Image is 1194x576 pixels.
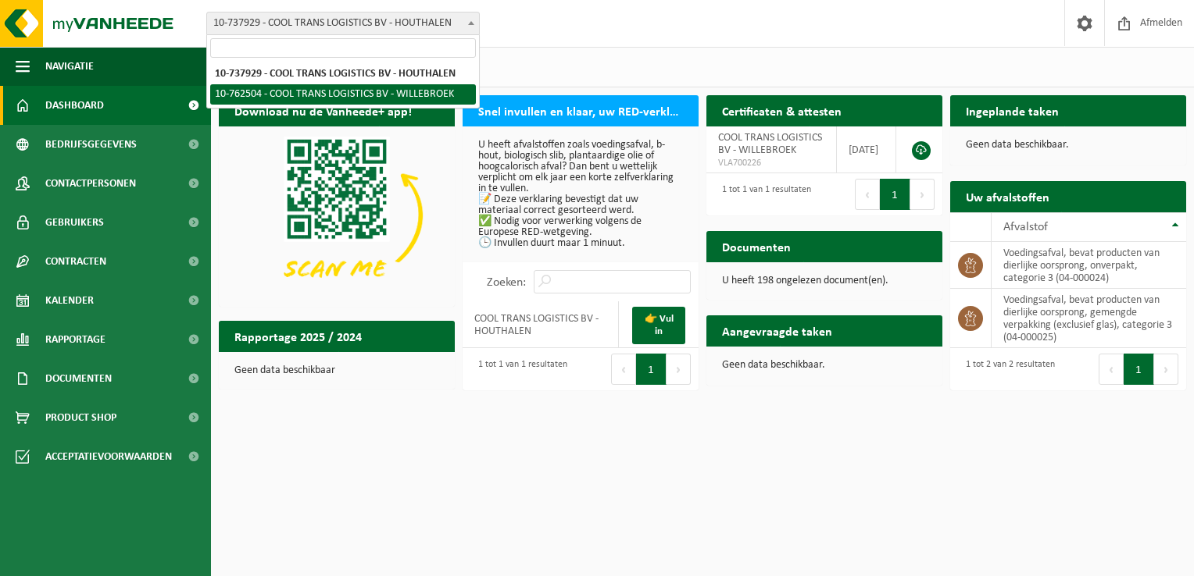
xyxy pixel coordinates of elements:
button: Next [910,179,935,210]
button: 1 [636,354,667,385]
p: U heeft afvalstoffen zoals voedingsafval, b-hout, biologisch slib, plantaardige olie of hoogcalor... [478,140,683,249]
h2: Aangevraagde taken [706,315,848,346]
div: 1 tot 1 van 1 resultaten [714,177,811,212]
td: voedingsafval, bevat producten van dierlijke oorsprong, gemengde verpakking (exclusief glas), cat... [992,289,1186,348]
button: 1 [1124,354,1154,385]
td: [DATE] [837,126,896,173]
div: 1 tot 1 van 1 resultaten [470,352,567,386]
p: U heeft 198 ongelezen document(en). [722,276,927,286]
a: Bekijk rapportage [338,351,453,382]
button: Previous [855,179,880,210]
h2: Download nu de Vanheede+ app! [219,95,427,126]
h2: Certificaten & attesten [706,95,857,126]
td: COOL TRANS LOGISTICS BV - HOUTHALEN [463,301,619,348]
span: Afvalstof [1003,221,1048,233]
span: Dashboard [45,86,104,125]
span: 10-737929 - COOL TRANS LOGISTICS BV - HOUTHALEN [207,12,479,34]
h2: Uw afvalstoffen [950,181,1065,212]
span: Rapportage [45,320,105,359]
span: 10-737929 - COOL TRANS LOGISTICS BV - HOUTHALEN [206,12,480,35]
span: Product Shop [45,398,116,437]
a: 👉 Vul in [632,307,685,344]
label: Zoeken: [487,276,526,289]
span: Acceptatievoorwaarden [45,437,172,476]
button: Previous [1099,354,1124,385]
p: Geen data beschikbaar [234,365,439,376]
span: Contactpersonen [45,164,136,203]
h2: Ingeplande taken [950,95,1074,126]
h2: Documenten [706,231,806,261]
span: Navigatie [45,47,94,86]
h2: Rapportage 2025 / 2024 [219,321,377,351]
img: Download de VHEPlus App [219,126,455,304]
h2: Snel invullen en klaar, uw RED-verklaring voor 2025 [463,95,699,126]
span: Documenten [45,359,112,398]
span: Bedrijfsgegevens [45,125,137,164]
div: 1 tot 2 van 2 resultaten [958,352,1055,386]
span: Kalender [45,281,94,320]
span: Gebruikers [45,203,104,242]
p: Geen data beschikbaar. [966,140,1171,151]
button: 1 [880,179,910,210]
li: 10-737929 - COOL TRANS LOGISTICS BV - HOUTHALEN [210,64,476,84]
td: voedingsafval, bevat producten van dierlijke oorsprong, onverpakt, categorie 3 (04-000024) [992,242,1186,289]
button: Previous [611,354,636,385]
p: Geen data beschikbaar. [722,360,927,371]
span: VLA700226 [718,157,824,169]
span: Contracten [45,242,106,281]
span: COOL TRANS LOGISTICS BV - WILLEBROEK [718,132,822,156]
button: Next [1154,354,1178,385]
button: Next [667,354,691,385]
li: 10-762504 - COOL TRANS LOGISTICS BV - WILLEBROEK [210,84,476,105]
